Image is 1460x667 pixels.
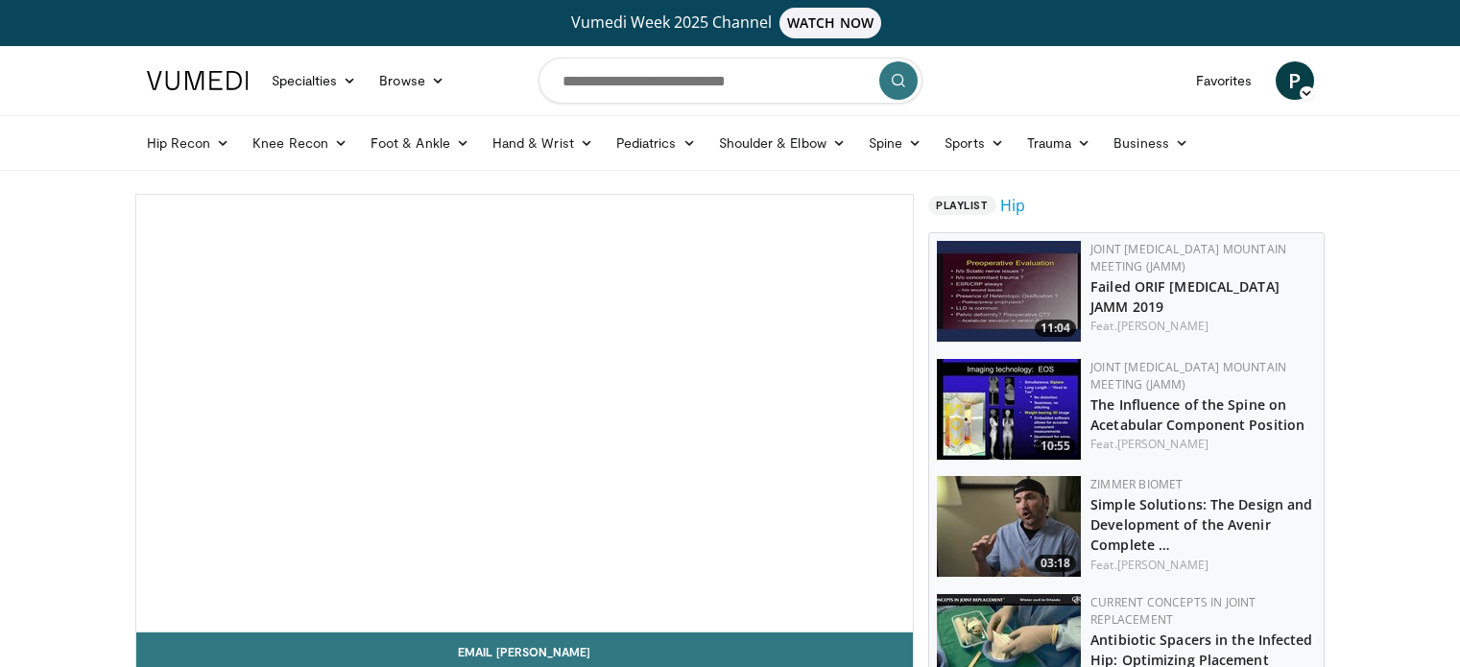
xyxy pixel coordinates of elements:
video-js: Video Player [136,195,914,632]
a: Spine [857,124,933,162]
a: Business [1102,124,1200,162]
span: 03:18 [1035,555,1076,572]
img: VuMedi Logo [147,71,249,90]
a: Browse [368,61,456,100]
img: 1223f352-0dc7-4f3a-b41e-c1af81caaf2e.150x105_q85_crop-smart_upscale.jpg [937,359,1081,460]
a: Zimmer Biomet [1090,476,1183,492]
a: Sports [933,124,1016,162]
a: 10:55 [937,359,1081,460]
a: 11:04 [937,241,1081,342]
a: [PERSON_NAME] [1117,436,1209,452]
a: Vumedi Week 2025 ChannelWATCH NOW [150,8,1311,38]
span: 11:04 [1035,320,1076,337]
div: Feat. [1090,436,1316,453]
a: Knee Recon [241,124,359,162]
img: e2a98b0c-fbf7-4c40-a406-010571208619.150x105_q85_crop-smart_upscale.jpg [937,476,1081,577]
a: The Influence of the Spine on Acetabular Component Position [1090,395,1304,434]
span: WATCH NOW [779,8,881,38]
a: Joint [MEDICAL_DATA] Mountain Meeting (JAMM) [1090,241,1286,274]
a: [PERSON_NAME] [1117,318,1209,334]
a: 03:18 [937,476,1081,577]
a: [PERSON_NAME] [1117,557,1209,573]
a: Hip Recon [135,124,242,162]
a: Foot & Ankle [359,124,481,162]
input: Search topics, interventions [539,58,922,104]
img: 8cf723b1-42e0-47ff-aba1-88dbea9fd550.150x105_q85_crop-smart_upscale.jpg [937,241,1081,342]
a: Shoulder & Elbow [707,124,857,162]
a: Hand & Wrist [481,124,605,162]
a: Specialties [260,61,369,100]
a: Hip [1000,194,1025,217]
a: Current Concepts in Joint Replacement [1090,594,1256,628]
a: Failed ORIF [MEDICAL_DATA] JAMM 2019 [1090,277,1280,316]
a: P [1276,61,1314,100]
span: Playlist [928,196,995,215]
a: Pediatrics [605,124,707,162]
span: 10:55 [1035,438,1076,455]
div: Feat. [1090,557,1316,574]
a: Favorites [1185,61,1264,100]
a: Joint [MEDICAL_DATA] Mountain Meeting (JAMM) [1090,359,1286,393]
a: Trauma [1016,124,1103,162]
a: Simple Solutions: The Design and Development of the Avenir Complete … [1090,495,1312,554]
div: Feat. [1090,318,1316,335]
